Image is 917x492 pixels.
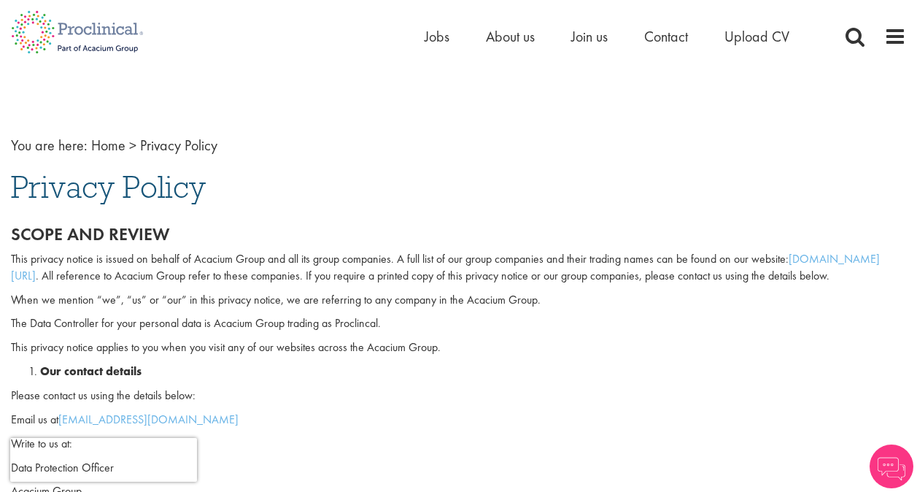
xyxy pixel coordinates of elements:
strong: Our contact details [40,364,142,379]
p: Write to us at: [11,436,906,453]
a: Join us [571,27,608,46]
a: Jobs [425,27,449,46]
p: This privacy notice applies to you when you visit any of our websites across the Acacium Group. [11,339,906,356]
p: This privacy notice is issued on behalf of Acacium Group and all its group companies. A full list... [11,251,906,285]
a: breadcrumb link [91,136,125,155]
span: Privacy Policy [11,167,206,207]
h2: Scope and review [11,225,906,244]
p: Please contact us using the details below: [11,388,906,404]
span: > [129,136,136,155]
p: When we mention “we”, “us” or “our” in this privacy notice, we are referring to any company in th... [11,292,906,309]
a: Contact [644,27,688,46]
a: [EMAIL_ADDRESS][DOMAIN_NAME] [58,412,239,427]
a: Upload CV [724,27,789,46]
p: Data Protection Officer [11,460,906,477]
iframe: reCAPTCHA [10,438,197,482]
a: [DOMAIN_NAME][URL] [11,251,880,283]
span: You are here: [11,136,88,155]
img: Chatbot [870,445,913,488]
p: Email us at [11,412,906,428]
span: Privacy Policy [140,136,217,155]
p: The Data Controller for your personal data is Acacium Group trading as Proclincal. [11,315,906,332]
a: About us [486,27,535,46]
